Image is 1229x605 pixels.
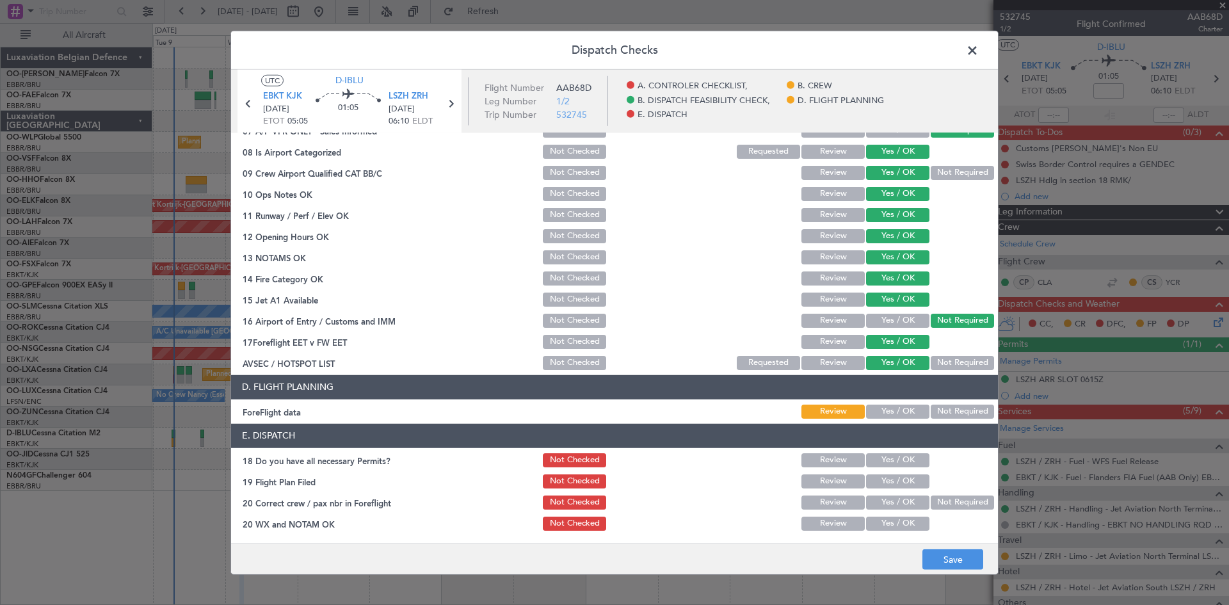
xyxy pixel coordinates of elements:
[931,356,994,370] button: Not Required
[231,31,998,69] header: Dispatch Checks
[931,496,994,510] button: Not Required
[931,166,994,180] button: Not Required
[931,405,994,419] button: Not Required
[931,314,994,328] button: Not Required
